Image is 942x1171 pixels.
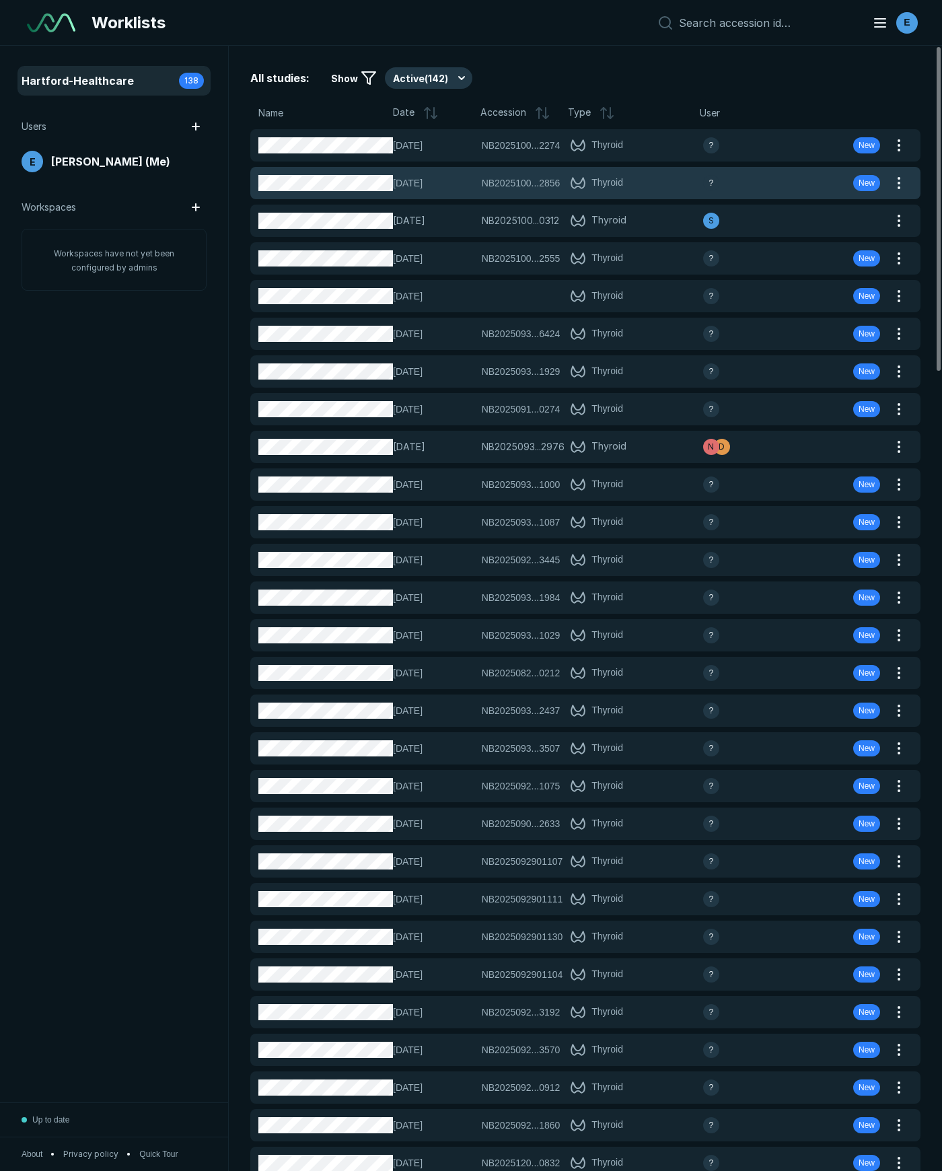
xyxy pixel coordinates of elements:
[482,816,560,831] span: NB2025090502633
[591,250,623,267] span: Thyroid
[139,1148,178,1160] button: Quick Tour
[393,628,474,643] span: [DATE]
[482,326,560,341] span: NB2025093006424
[703,137,719,153] div: avatar-name
[591,853,623,870] span: Thyroid
[703,1155,719,1171] div: avatar-name
[250,544,888,576] button: [DATE]NB2025092...3445Thyroidavatar-nameNew
[709,968,713,981] span: ?
[859,855,875,867] span: New
[703,363,719,380] div: avatar-name
[703,175,719,191] div: avatar-name
[679,16,856,30] input: Search accession id…
[703,514,719,530] div: avatar-name
[709,365,713,378] span: ?
[482,138,560,153] span: NB2025100102274
[859,667,875,679] span: New
[22,1103,69,1137] button: Up to date
[859,1044,875,1056] span: New
[482,1005,560,1020] span: NB2025092603192
[853,891,880,907] div: New
[568,105,591,121] span: Type
[591,703,623,719] span: Thyroid
[703,929,719,945] div: avatar-name
[393,439,474,454] span: [DATE]
[63,1148,118,1160] span: Privacy policy
[482,590,560,605] span: NB2025093001984
[708,441,714,453] span: N
[482,439,565,454] span: NB2025093002976
[19,148,209,175] a: avatar-name[PERSON_NAME] (Me)
[250,996,888,1028] button: [DATE]NB2025092...3192Thyroidavatar-nameNew
[853,514,880,530] div: New
[859,139,875,151] span: New
[703,288,719,304] div: avatar-name
[703,590,719,606] div: avatar-name
[250,205,888,237] a: [DATE]NB2025100...0312Thyroidavatar-name
[703,213,719,229] div: avatar-name
[709,931,713,943] span: ?
[703,1079,719,1096] div: avatar-name
[393,1005,474,1020] span: [DATE]
[853,853,880,870] div: New
[709,177,713,189] span: ?
[853,740,880,756] div: New
[709,290,713,302] span: ?
[859,516,875,528] span: New
[393,666,474,680] span: [DATE]
[393,213,474,228] span: [DATE]
[853,250,880,267] div: New
[703,401,719,417] div: avatar-name
[859,1081,875,1094] span: New
[703,552,719,568] div: avatar-name
[482,477,560,492] span: NB2025093001000
[859,252,875,264] span: New
[482,515,560,530] span: NB2025093001087
[250,732,888,765] button: [DATE]NB2025093...3507Thyroidavatar-nameNew
[393,105,414,121] span: Date
[591,476,623,493] span: Thyroid
[591,740,623,756] span: Thyroid
[703,891,719,907] div: avatar-name
[703,250,719,267] div: avatar-name
[184,75,198,87] span: 138
[482,741,560,756] span: NB2025093003507
[853,326,880,342] div: New
[482,213,559,228] span: NB2025100100312
[703,816,719,832] div: avatar-name
[709,780,713,792] span: ?
[250,1071,888,1104] button: [DATE]NB2025092...0912Thyroidavatar-nameNew
[393,402,474,417] span: [DATE]
[250,506,888,538] button: [DATE]NB2025093...1087Thyroidavatar-nameNew
[853,627,880,643] div: New
[859,592,875,604] span: New
[591,401,623,417] span: Thyroid
[709,592,713,604] span: ?
[703,627,719,643] div: avatar-name
[714,439,730,455] div: avatar-name
[591,326,623,342] span: Thyroid
[30,155,36,169] span: E
[853,476,880,493] div: New
[591,627,623,643] span: Thyroid
[709,893,713,905] span: ?
[482,779,560,793] span: NB2025092901075
[482,854,563,869] span: NB2025092901107
[859,818,875,830] span: New
[482,703,560,718] span: NB2025093002437
[853,778,880,794] div: New
[709,855,713,867] span: ?
[709,1044,713,1056] span: ?
[482,251,560,266] span: NB2025100102555
[703,1004,719,1020] div: avatar-name
[591,665,623,681] span: Thyroid
[250,70,310,86] span: All studies:
[393,779,474,793] span: [DATE]
[709,818,713,830] span: ?
[591,590,623,606] span: Thyroid
[859,403,875,415] span: New
[250,808,888,840] button: [DATE]NB2025090...2633Thyroidavatar-nameNew
[853,665,880,681] div: New
[591,966,623,983] span: Thyroid
[709,478,713,491] span: ?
